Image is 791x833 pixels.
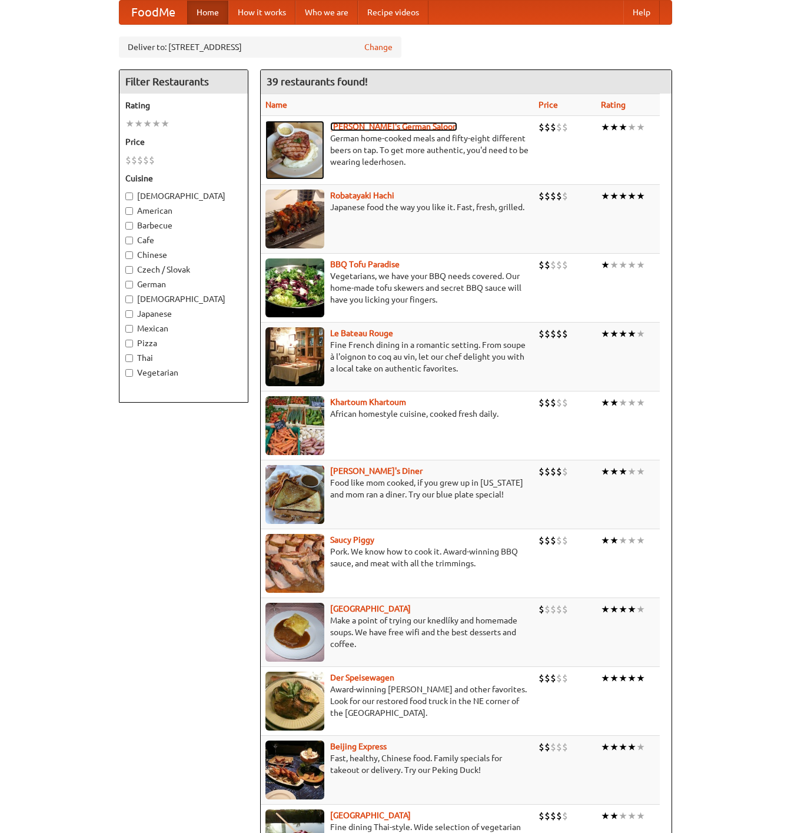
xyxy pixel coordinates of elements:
li: $ [562,465,568,478]
li: $ [556,396,562,409]
li: ★ [627,396,636,409]
li: $ [556,741,562,754]
a: Recipe videos [358,1,428,24]
li: ★ [627,672,636,685]
li: $ [544,258,550,271]
li: ★ [636,465,645,478]
li: $ [544,465,550,478]
li: ★ [619,121,627,134]
label: German [125,278,242,290]
b: Le Bateau Rouge [330,328,393,338]
label: Cafe [125,234,242,246]
li: $ [556,327,562,340]
label: Czech / Slovak [125,264,242,276]
li: $ [539,121,544,134]
li: $ [562,396,568,409]
div: Deliver to: [STREET_ADDRESS] [119,36,401,58]
img: beijing.jpg [265,741,324,799]
li: ★ [627,741,636,754]
li: ★ [627,534,636,547]
li: $ [556,465,562,478]
a: Home [187,1,228,24]
label: Japanese [125,308,242,320]
li: ★ [610,258,619,271]
a: Help [623,1,660,24]
h4: Filter Restaurants [119,70,248,94]
li: ★ [627,327,636,340]
li: $ [556,603,562,616]
li: ★ [627,809,636,822]
li: $ [550,603,556,616]
li: $ [550,672,556,685]
li: $ [550,809,556,822]
li: ★ [619,672,627,685]
li: $ [539,809,544,822]
li: $ [556,672,562,685]
img: saucy.jpg [265,534,324,593]
input: [DEMOGRAPHIC_DATA] [125,193,133,200]
h5: Rating [125,99,242,111]
li: ★ [619,534,627,547]
a: [GEOGRAPHIC_DATA] [330,604,411,613]
a: FoodMe [119,1,187,24]
input: Pizza [125,340,133,347]
p: Make a point of trying our knedlíky and homemade soups. We have free wifi and the best desserts a... [265,615,529,650]
li: $ [137,154,143,167]
a: [PERSON_NAME]'s German Saloon [330,122,457,131]
a: Who we are [295,1,358,24]
a: Robatayaki Hachi [330,191,394,200]
li: ★ [627,190,636,203]
li: ★ [134,117,143,130]
li: ★ [601,258,610,271]
p: Award-winning [PERSON_NAME] and other favorites. Look for our restored food truck in the NE corne... [265,683,529,719]
li: $ [544,534,550,547]
li: $ [550,396,556,409]
li: ★ [627,121,636,134]
li: ★ [636,534,645,547]
img: bateaurouge.jpg [265,327,324,386]
input: Barbecue [125,222,133,230]
li: $ [544,603,550,616]
img: speisewagen.jpg [265,672,324,731]
li: ★ [152,117,161,130]
b: Der Speisewagen [330,673,394,682]
a: [GEOGRAPHIC_DATA] [330,811,411,820]
li: $ [556,258,562,271]
li: ★ [636,190,645,203]
b: Beijing Express [330,742,387,751]
li: $ [539,603,544,616]
a: [PERSON_NAME]'s Diner [330,466,423,476]
input: Cafe [125,237,133,244]
li: $ [562,190,568,203]
li: ★ [601,465,610,478]
li: $ [556,121,562,134]
li: $ [544,396,550,409]
li: $ [562,603,568,616]
ng-pluralize: 39 restaurants found! [267,76,368,87]
img: czechpoint.jpg [265,603,324,662]
li: ★ [610,672,619,685]
li: ★ [619,809,627,822]
a: Saucy Piggy [330,535,374,545]
li: $ [143,154,149,167]
li: ★ [610,327,619,340]
li: $ [550,327,556,340]
a: Khartoum Khartoum [330,397,406,407]
li: ★ [601,534,610,547]
label: Pizza [125,337,242,349]
li: ★ [610,534,619,547]
p: German home-cooked meals and fifty-eight different beers on tap. To get more authentic, you'd nee... [265,132,529,168]
li: $ [550,465,556,478]
label: Thai [125,352,242,364]
li: ★ [619,741,627,754]
li: $ [562,327,568,340]
li: $ [562,258,568,271]
a: Rating [601,100,626,109]
li: ★ [125,117,134,130]
li: ★ [619,327,627,340]
li: ★ [601,190,610,203]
